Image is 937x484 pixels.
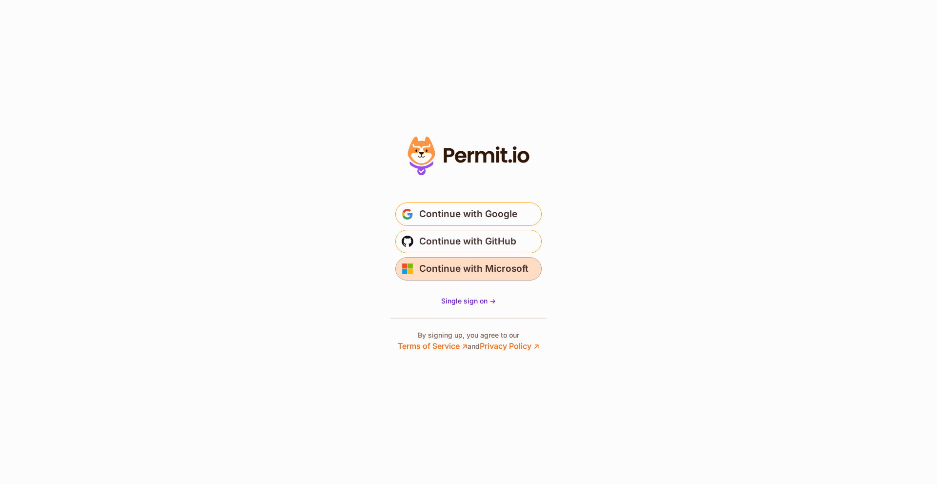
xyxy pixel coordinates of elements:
[441,297,496,305] span: Single sign on ->
[395,257,542,281] button: Continue with Microsoft
[419,234,516,249] span: Continue with GitHub
[419,261,529,277] span: Continue with Microsoft
[395,230,542,253] button: Continue with GitHub
[398,341,468,351] a: Terms of Service ↗
[419,206,517,222] span: Continue with Google
[480,341,539,351] a: Privacy Policy ↗
[398,330,539,352] p: By signing up, you agree to our and
[441,296,496,306] a: Single sign on ->
[395,202,542,226] button: Continue with Google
